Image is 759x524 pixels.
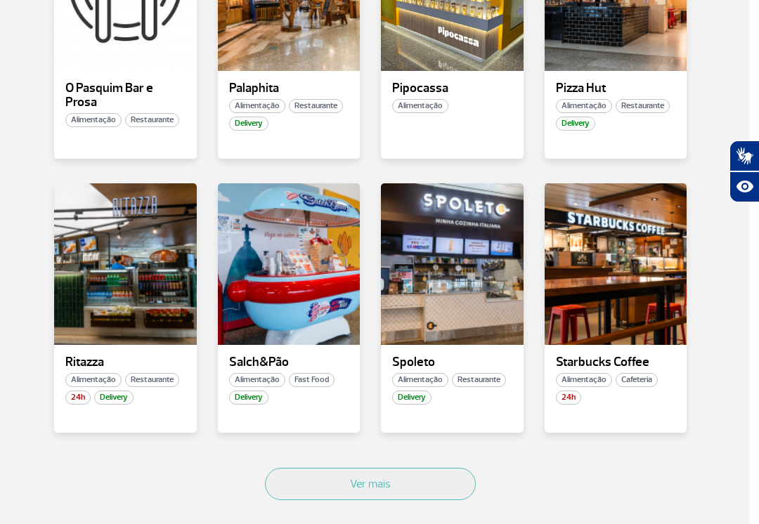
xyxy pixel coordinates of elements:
[556,81,676,96] p: Pizza Hut
[65,81,186,110] p: O Pasquim Bar e Prosa
[729,140,759,202] div: Plugin de acessibilidade da Hand Talk.
[229,117,268,131] span: Delivery
[392,373,448,387] span: Alimentação
[556,117,595,131] span: Delivery
[125,113,179,127] span: Restaurante
[65,113,122,127] span: Alimentação
[392,355,512,369] p: Spoleto
[392,99,448,113] span: Alimentação
[556,373,612,387] span: Alimentação
[65,391,91,405] span: 24h
[229,81,349,96] p: Palaphita
[556,391,581,405] span: 24h
[392,81,512,96] p: Pipocassa
[229,373,285,387] span: Alimentação
[229,391,268,405] span: Delivery
[229,355,349,369] p: Salch&Pão
[392,391,432,405] span: Delivery
[452,373,506,387] span: Restaurante
[125,373,179,387] span: Restaurante
[289,373,335,387] span: Fast Food
[229,99,285,113] span: Alimentação
[289,99,343,113] span: Restaurante
[94,391,134,405] span: Delivery
[616,373,658,387] span: Cafeteria
[556,99,612,113] span: Alimentação
[65,373,122,387] span: Alimentação
[729,140,759,171] button: Abrir tradutor de língua de sinais.
[616,99,670,113] span: Restaurante
[729,171,759,202] button: Abrir recursos assistivos.
[265,468,476,500] button: Ver mais
[65,355,186,369] p: Ritazza
[556,355,676,369] p: Starbucks Coffee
